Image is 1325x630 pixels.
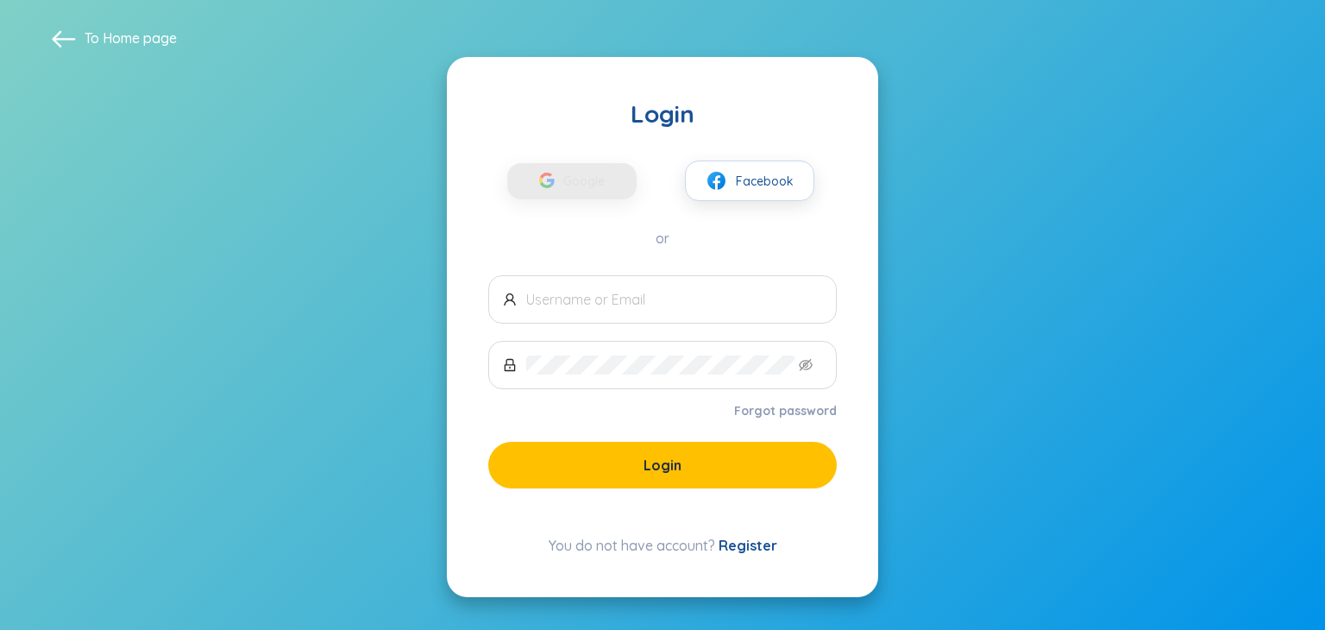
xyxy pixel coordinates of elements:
span: Login [644,456,681,475]
input: Username or Email [526,290,822,309]
div: You do not have account? [488,535,837,556]
span: To [85,28,177,47]
span: Google [563,163,613,199]
button: Login [488,442,837,488]
span: eye-invisible [799,358,813,372]
a: Forgot password [734,402,837,419]
div: Login [488,98,837,129]
span: Facebook [736,172,794,191]
div: or [488,229,837,248]
img: facebook [706,170,727,192]
button: facebookFacebook [685,161,814,201]
span: user [503,293,517,306]
span: lock [503,358,517,372]
button: Google [507,163,637,199]
a: Home page [103,29,177,47]
a: Register [719,537,777,554]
